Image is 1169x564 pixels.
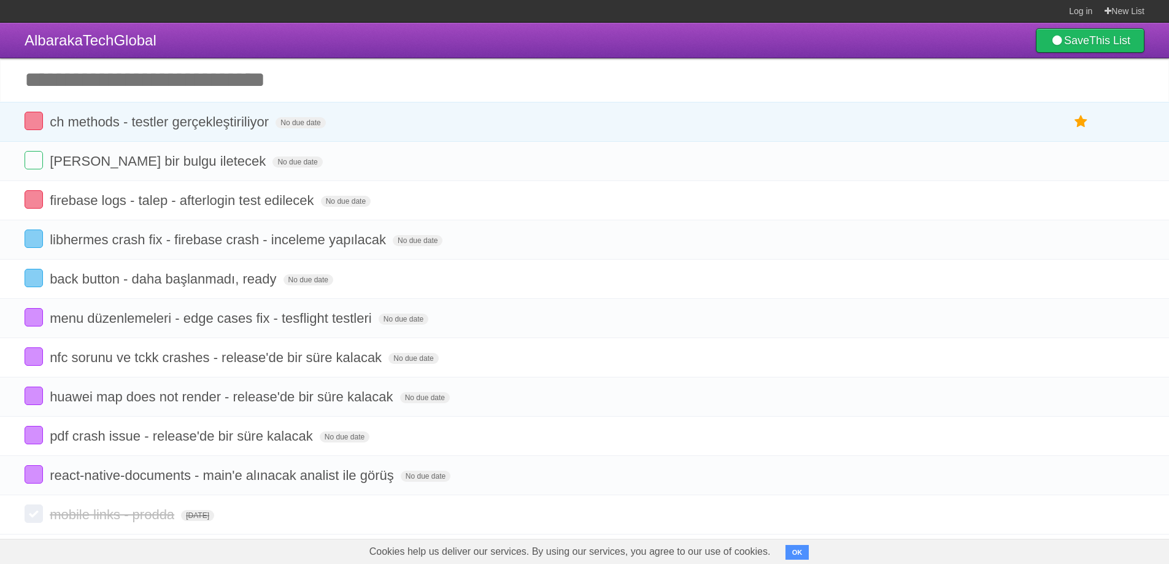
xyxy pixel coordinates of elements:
[357,539,783,564] span: Cookies help us deliver our services. By using our services, you agree to our use of cookies.
[50,114,272,129] span: ch methods - testler gerçekleştiriliyor
[284,274,333,285] span: No due date
[320,431,369,442] span: No due date
[393,235,442,246] span: No due date
[321,196,371,207] span: No due date
[50,311,375,326] span: menu düzenlemeleri - edge cases fix - tesflight testleri
[50,428,316,444] span: pdf crash issue - release'de bir süre kalacak
[1036,28,1144,53] a: SaveThis List
[50,271,279,287] span: back button - daha başlanmadı, ready
[401,471,450,482] span: No due date
[25,32,156,48] span: AlbarakaTechGlobal
[50,350,385,365] span: nfc sorunu ve tckk crashes - release'de bir süre kalacak
[25,269,43,287] label: Done
[25,347,43,366] label: Done
[25,308,43,326] label: Done
[50,389,396,404] span: huawei map does not render - release'de bir süre kalacak
[25,112,43,130] label: Done
[25,190,43,209] label: Done
[181,510,214,521] span: [DATE]
[50,153,269,169] span: [PERSON_NAME] bir bulgu iletecek
[272,156,322,168] span: No due date
[25,151,43,169] label: Done
[379,314,428,325] span: No due date
[25,230,43,248] label: Done
[50,468,397,483] span: react-native-documents - main'e alınacak analist ile görüş
[785,545,809,560] button: OK
[276,117,325,128] span: No due date
[388,353,438,364] span: No due date
[50,232,389,247] span: libhermes crash fix - firebase crash - inceleme yapılacak
[50,193,317,208] span: firebase logs - talep - afterlogin test edilecek
[1070,112,1093,132] label: Star task
[25,426,43,444] label: Done
[50,507,177,522] span: mobile links - prodda
[25,387,43,405] label: Done
[25,465,43,484] label: Done
[1089,34,1130,47] b: This List
[25,504,43,523] label: Done
[400,392,450,403] span: No due date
